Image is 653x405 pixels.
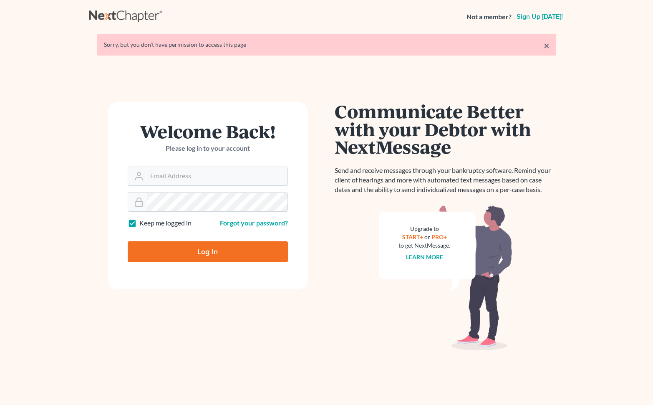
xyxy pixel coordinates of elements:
[335,102,556,156] h1: Communicate Better with your Debtor with NextMessage
[335,166,556,195] p: Send and receive messages through your bankruptcy software. Remind your client of hearings and mo...
[379,205,512,351] img: nextmessage_bg-59042aed3d76b12b5cd301f8e5b87938c9018125f34e5fa2b7a6b67550977c72.svg
[424,233,430,240] span: or
[431,233,447,240] a: PRO+
[402,233,423,240] a: START+
[147,167,287,185] input: Email Address
[128,122,288,140] h1: Welcome Back!
[220,219,288,227] a: Forgot your password?
[544,40,550,51] a: ×
[466,12,512,22] strong: Not a member?
[128,241,288,262] input: Log In
[399,241,451,250] div: to get NextMessage.
[128,144,288,153] p: Please log in to your account
[139,218,192,228] label: Keep me logged in
[515,13,565,20] a: Sign up [DATE]!
[104,40,550,49] div: Sorry, but you don't have permission to access this page
[406,253,443,261] a: Learn more
[399,225,451,233] div: Upgrade to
